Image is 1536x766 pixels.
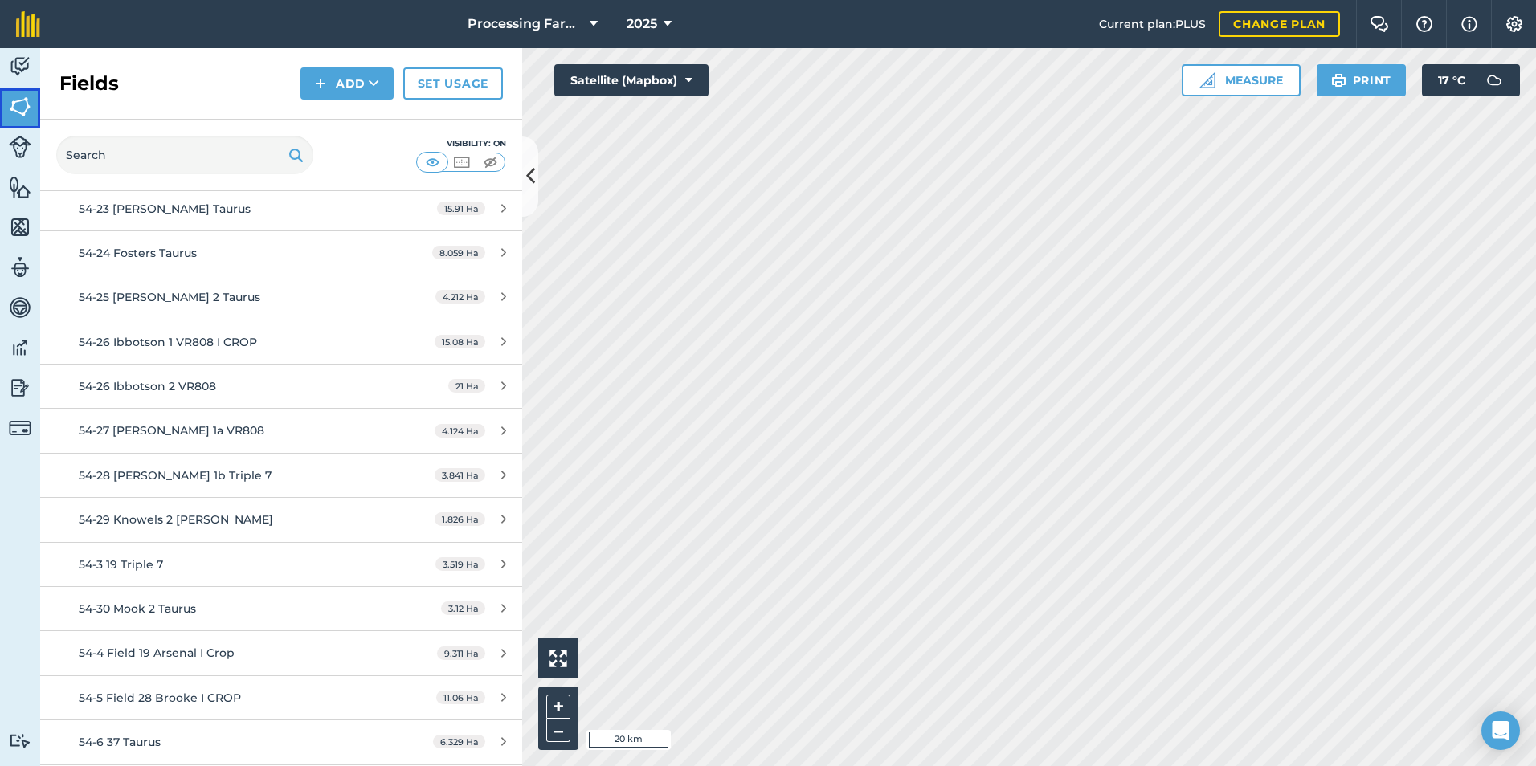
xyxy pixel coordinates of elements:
[9,255,31,279] img: svg+xml;base64,PD94bWwgdmVyc2lvbj0iMS4wIiBlbmNvZGluZz0idXRmLTgiPz4KPCEtLSBHZW5lcmF0b3I6IEFkb2JlIE...
[1422,64,1520,96] button: 17 °C
[468,14,583,34] span: Processing Farms
[433,735,485,748] span: 6.329 Ha
[79,468,272,483] span: 54-28 [PERSON_NAME] 1b Triple 7
[554,64,709,96] button: Satellite (Mapbox)
[436,691,485,704] span: 11.06 Ha
[451,154,472,170] img: svg+xml;base64,PHN2ZyB4bWxucz0iaHR0cDovL3d3dy53My5vcmcvMjAwMC9zdmciIHdpZHRoPSI1MCIgaGVpZ2h0PSI0MC...
[79,691,241,705] span: 54-5 Field 28 Brooke I CROP
[9,136,31,158] img: svg+xml;base64,PD94bWwgdmVyc2lvbj0iMS4wIiBlbmNvZGluZz0idXRmLTgiPz4KPCEtLSBHZW5lcmF0b3I6IEFkb2JlIE...
[1478,64,1510,96] img: svg+xml;base64,PD94bWwgdmVyc2lvbj0iMS4wIiBlbmNvZGluZz0idXRmLTgiPz4KPCEtLSBHZW5lcmF0b3I6IEFkb2JlIE...
[79,379,216,393] span: 54-26 Ibbotson 2 VR808
[435,424,485,438] span: 4.124 Ha
[441,601,485,615] span: 3.12 Ha
[79,735,161,749] span: 54-6 37 Taurus
[480,154,500,170] img: svg+xml;base64,PHN2ZyB4bWxucz0iaHR0cDovL3d3dy53My5vcmcvMjAwMC9zdmciIHdpZHRoPSI1MCIgaGVpZ2h0PSI0MC...
[435,468,485,482] span: 3.841 Ha
[79,246,197,260] span: 54-24 Fosters Taurus
[40,720,522,764] a: 54-6 37 Taurus6.329 Ha
[79,335,257,349] span: 54-26 Ibbotson 1 VR808 I CROP
[9,215,31,239] img: svg+xml;base64,PHN2ZyB4bWxucz0iaHR0cDovL3d3dy53My5vcmcvMjAwMC9zdmciIHdpZHRoPSI1NiIgaGVpZ2h0PSI2MC...
[56,136,313,174] input: Search
[40,365,522,408] a: 54-26 Ibbotson 2 VR80821 Ha
[432,246,485,259] span: 8.059 Ha
[79,202,251,216] span: 54-23 [PERSON_NAME] Taurus
[16,11,40,37] img: fieldmargin Logo
[40,454,522,497] a: 54-28 [PERSON_NAME] 1b Triple 73.841 Ha
[1199,72,1215,88] img: Ruler icon
[9,417,31,439] img: svg+xml;base64,PD94bWwgdmVyc2lvbj0iMS4wIiBlbmNvZGluZz0idXRmLTgiPz4KPCEtLSBHZW5lcmF0b3I6IEFkb2JlIE...
[40,676,522,719] a: 54-5 Field 28 Brooke I CROP11.06 Ha
[437,202,485,215] span: 15.91 Ha
[40,275,522,319] a: 54-25 [PERSON_NAME] 2 Taurus4.212 Ha
[79,557,163,572] span: 54-3 19 Triple 7
[627,14,657,34] span: 2025
[435,290,485,304] span: 4.212 Ha
[1182,64,1301,96] button: Measure
[315,74,326,93] img: svg+xml;base64,PHN2ZyB4bWxucz0iaHR0cDovL3d3dy53My5vcmcvMjAwMC9zdmciIHdpZHRoPSIxNCIgaGVpZ2h0PSIyNC...
[1481,711,1520,750] div: Open Intercom Messenger
[40,231,522,275] a: 54-24 Fosters Taurus8.059 Ha
[288,145,304,165] img: svg+xml;base64,PHN2ZyB4bWxucz0iaHR0cDovL3d3dy53My5vcmcvMjAwMC9zdmciIHdpZHRoPSIxOSIgaGVpZ2h0PSIyNC...
[546,719,570,742] button: –
[423,154,443,170] img: svg+xml;base64,PHN2ZyB4bWxucz0iaHR0cDovL3d3dy53My5vcmcvMjAwMC9zdmciIHdpZHRoPSI1MCIgaGVpZ2h0PSI0MC...
[300,67,394,100] button: Add
[1099,15,1206,33] span: Current plan : PLUS
[79,646,235,660] span: 54-4 Field 19 Arsenal I Crop
[416,137,506,150] div: Visibility: On
[40,409,522,452] a: 54-27 [PERSON_NAME] 1a VR8084.124 Ha
[437,646,485,660] span: 9.311 Ha
[79,512,273,527] span: 54-29 Knowels 2 [PERSON_NAME]
[40,587,522,630] a: 54-30 Mook 2 Taurus3.12 Ha
[1415,16,1434,32] img: A question mark icon
[435,557,485,571] span: 3.519 Ha
[1331,71,1346,90] img: svg+xml;base64,PHN2ZyB4bWxucz0iaHR0cDovL3d3dy53My5vcmcvMjAwMC9zdmciIHdpZHRoPSIxOSIgaGVpZ2h0PSIyNC...
[9,295,31,320] img: svg+xml;base64,PD94bWwgdmVyc2lvbj0iMS4wIiBlbmNvZGluZz0idXRmLTgiPz4KPCEtLSBHZW5lcmF0b3I6IEFkb2JlIE...
[403,67,503,100] a: Set usage
[40,543,522,586] a: 54-3 19 Triple 73.519 Ha
[1370,16,1389,32] img: Two speech bubbles overlapping with the left bubble in the forefront
[9,175,31,199] img: svg+xml;base64,PHN2ZyB4bWxucz0iaHR0cDovL3d3dy53My5vcmcvMjAwMC9zdmciIHdpZHRoPSI1NiIgaGVpZ2h0PSI2MC...
[9,95,31,119] img: svg+xml;base64,PHN2ZyB4bWxucz0iaHR0cDovL3d3dy53My5vcmcvMjAwMC9zdmciIHdpZHRoPSI1NiIgaGVpZ2h0PSI2MC...
[79,601,196,616] span: 54-30 Mook 2 Taurus
[448,379,485,393] span: 21 Ha
[40,631,522,674] a: 54-4 Field 19 Arsenal I Crop9.311 Ha
[9,376,31,400] img: svg+xml;base64,PD94bWwgdmVyc2lvbj0iMS4wIiBlbmNvZGluZz0idXRmLTgiPz4KPCEtLSBHZW5lcmF0b3I6IEFkb2JlIE...
[9,733,31,748] img: svg+xml;base64,PD94bWwgdmVyc2lvbj0iMS4wIiBlbmNvZGluZz0idXRmLTgiPz4KPCEtLSBHZW5lcmF0b3I6IEFkb2JlIE...
[549,650,567,667] img: Four arrows, one pointing top left, one top right, one bottom right and the last bottom left
[1438,64,1465,96] span: 17 ° C
[40,320,522,364] a: 54-26 Ibbotson 1 VR808 I CROP15.08 Ha
[79,423,264,438] span: 54-27 [PERSON_NAME] 1a VR808
[40,187,522,230] a: 54-23 [PERSON_NAME] Taurus15.91 Ha
[435,512,485,526] span: 1.826 Ha
[435,335,485,348] span: 15.08 Ha
[79,290,260,304] span: 54-25 [PERSON_NAME] 2 Taurus
[1461,14,1477,34] img: svg+xml;base64,PHN2ZyB4bWxucz0iaHR0cDovL3d3dy53My5vcmcvMjAwMC9zdmciIHdpZHRoPSIxNyIgaGVpZ2h0PSIxNy...
[546,695,570,719] button: +
[1317,64,1407,96] button: Print
[9,55,31,79] img: svg+xml;base64,PD94bWwgdmVyc2lvbj0iMS4wIiBlbmNvZGluZz0idXRmLTgiPz4KPCEtLSBHZW5lcmF0b3I6IEFkb2JlIE...
[40,498,522,541] a: 54-29 Knowels 2 [PERSON_NAME]1.826 Ha
[1505,16,1524,32] img: A cog icon
[1219,11,1340,37] a: Change plan
[9,336,31,360] img: svg+xml;base64,PD94bWwgdmVyc2lvbj0iMS4wIiBlbmNvZGluZz0idXRmLTgiPz4KPCEtLSBHZW5lcmF0b3I6IEFkb2JlIE...
[59,71,119,96] h2: Fields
